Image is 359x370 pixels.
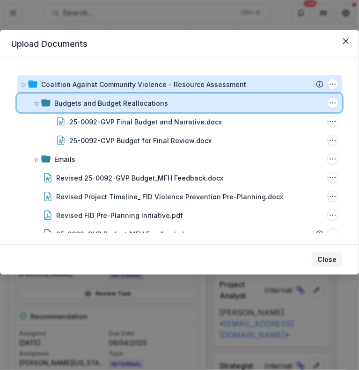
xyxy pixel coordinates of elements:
button: Emails Options [327,153,338,165]
div: Revised Project Timeline_ FID Violence Prevention Pre-Planning.docx [56,192,283,202]
div: 25-0092-GVP Budget for Final Review.docx [69,136,212,145]
button: Coalition Against Community Violence - Resource Assessment Options [327,79,338,90]
div: 25-0092-GVP Budget_MFH Feedback.docx [56,229,195,239]
div: Revised Project Timeline_ FID Violence Prevention Pre-Planning.docxRevised Project Timeline_ FID ... [17,187,342,206]
div: Revised FID Pre-Planning Initiative.pdfRevised FID Pre-Planning Initiative.pdf Options [17,206,342,225]
div: Coalition Against Community Violence - Resource AssessmentCoalition Against Community Violence - ... [17,75,342,94]
button: Close [312,252,342,267]
button: 25-0092-GVP Budget for Final Review.docx Options [327,135,338,146]
div: Coalition Against Community Violence - Resource Assessment [41,80,246,89]
div: EmailsEmails Options [17,150,342,168]
div: Budgets and Budget Reallocations [54,98,168,108]
div: Revised FID Pre-Planning Initiative.pdf [56,210,183,220]
button: Revised 25-0092-GVP Budget_MFH Feedback.docx Options [327,172,338,183]
div: Budgets and Budget ReallocationsBudgets and Budget Reallocations Options [17,94,342,112]
div: Revised 25-0092-GVP Budget_MFH Feedback.docxRevised 25-0092-GVP Budget_MFH Feedback.docx Options [17,168,342,187]
div: Revised 25-0092-GVP Budget_MFH Feedback.docx [56,173,223,183]
button: Budgets and Budget Reallocations Options [327,97,338,109]
div: 25-0092-GVP Final Budget and Narrative.docx25-0092-GVP Final Budget and Narrative.docx Options [17,112,342,131]
div: 25-0092-GVP Budget_MFH Feedback.docx25-0092-GVP Budget_MFH Feedback.docx Options [17,225,342,243]
div: 25-0092-GVP Final Budget and Narrative.docx [69,117,222,127]
div: Budgets and Budget ReallocationsBudgets and Budget Reallocations Options25-0092-GVP Final Budget ... [17,94,342,150]
button: Revised FID Pre-Planning Initiative.pdf Options [327,210,338,221]
div: Emails [54,154,75,164]
div: 25-0092-GVP Budget for Final Review.docx25-0092-GVP Budget for Final Review.docx Options [17,131,342,150]
button: 25-0092-GVP Final Budget and Narrative.docx Options [327,116,338,127]
button: 25-0092-GVP Budget_MFH Feedback.docx Options [327,228,338,239]
button: Close [338,34,353,49]
button: Revised Project Timeline_ FID Violence Prevention Pre-Planning.docx Options [327,191,338,202]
